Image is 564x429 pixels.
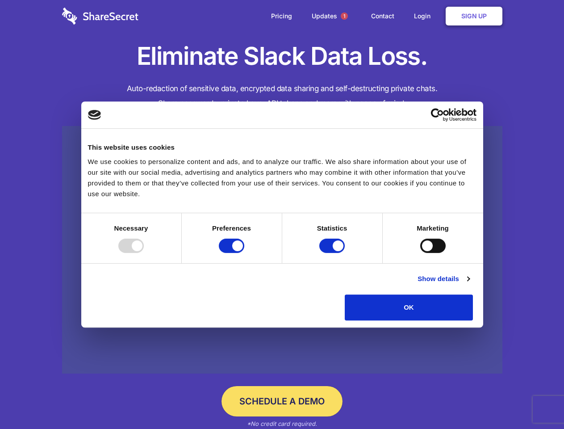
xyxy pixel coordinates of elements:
a: Schedule a Demo [221,386,343,416]
strong: Preferences [212,224,251,232]
span: 1 [341,13,348,20]
a: Sign Up [446,7,502,25]
h4: Auto-redaction of sensitive data, encrypted data sharing and self-destructing private chats. Shar... [62,81,502,111]
strong: Necessary [114,224,148,232]
strong: Marketing [417,224,449,232]
a: Wistia video thumbnail [62,126,502,374]
a: Usercentrics Cookiebot - opens in a new window [398,108,476,122]
div: We use cookies to personalize content and ads, and to analyze our traffic. We also share informat... [88,156,476,199]
h1: Eliminate Slack Data Loss. [62,40,502,72]
div: This website uses cookies [88,142,476,153]
button: OK [345,294,473,320]
a: Show details [418,273,469,284]
a: Login [405,2,444,30]
img: logo-wordmark-white-trans-d4663122ce5f474addd5e946df7df03e33cb6a1c49d2221995e7729f52c070b2.svg [62,8,138,25]
a: Contact [362,2,403,30]
strong: Statistics [317,224,347,232]
img: logo [88,110,101,120]
em: *No credit card required. [247,420,317,427]
a: Pricing [262,2,301,30]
